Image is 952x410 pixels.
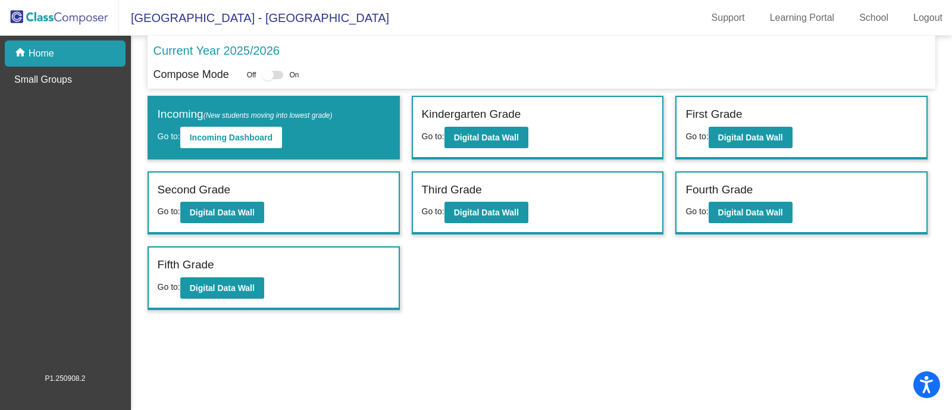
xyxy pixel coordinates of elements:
button: Incoming Dashboard [180,127,282,148]
button: Digital Data Wall [180,277,264,299]
button: Digital Data Wall [709,202,793,223]
p: Small Groups [14,73,72,87]
b: Digital Data Wall [190,208,255,217]
label: Second Grade [158,181,231,199]
span: Go to: [685,132,708,141]
span: Go to: [158,206,180,216]
span: Go to: [158,282,180,292]
b: Digital Data Wall [454,208,519,217]
label: Incoming [158,106,333,123]
p: Home [29,46,54,61]
button: Digital Data Wall [444,127,528,148]
a: Learning Portal [760,8,844,27]
span: (New students moving into lowest grade) [203,111,333,120]
a: School [850,8,898,27]
span: Off [247,70,256,80]
span: Go to: [422,206,444,216]
mat-icon: home [14,46,29,61]
span: Go to: [422,132,444,141]
p: Compose Mode [154,67,229,83]
span: Go to: [685,206,708,216]
button: Digital Data Wall [709,127,793,148]
b: Digital Data Wall [718,208,783,217]
b: Digital Data Wall [454,133,519,142]
label: Fifth Grade [158,256,214,274]
b: Digital Data Wall [190,283,255,293]
span: Go to: [158,132,180,141]
button: Digital Data Wall [444,202,528,223]
b: Digital Data Wall [718,133,783,142]
label: Kindergarten Grade [422,106,521,123]
label: First Grade [685,106,742,123]
b: Incoming Dashboard [190,133,273,142]
span: On [289,70,299,80]
a: Support [702,8,754,27]
button: Digital Data Wall [180,202,264,223]
a: Logout [904,8,952,27]
label: Fourth Grade [685,181,753,199]
label: Third Grade [422,181,482,199]
span: [GEOGRAPHIC_DATA] - [GEOGRAPHIC_DATA] [119,8,389,27]
p: Current Year 2025/2026 [154,42,280,60]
